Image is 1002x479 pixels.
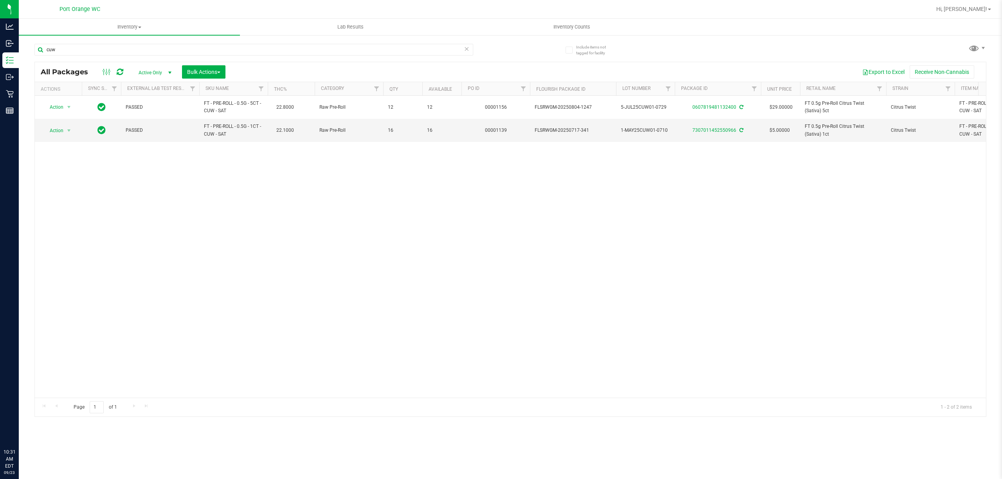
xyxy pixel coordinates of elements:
[892,86,908,91] a: Strain
[464,44,469,54] span: Clear
[543,23,601,30] span: Inventory Counts
[370,82,383,95] a: Filter
[738,104,743,110] span: Sync from Compliance System
[272,102,298,113] span: 22.8000
[43,102,64,113] span: Action
[6,90,14,98] inline-svg: Retail
[934,401,978,413] span: 1 - 2 of 2 items
[321,86,344,91] a: Category
[126,104,195,111] span: PASSED
[535,104,611,111] span: FLSRWGM-20250804-1247
[891,104,950,111] span: Citrus Twist
[766,125,794,136] span: $5.00000
[621,104,670,111] span: 5-JUL25CUW01-0729
[126,127,195,134] span: PASSED
[485,104,507,110] a: 00001156
[41,68,96,76] span: All Packages
[681,86,708,91] a: Package ID
[6,73,14,81] inline-svg: Outbound
[204,100,263,115] span: FT - PRE-ROLL - 0.5G - 5CT - CUW - SAT
[767,86,792,92] a: Unit Price
[535,127,611,134] span: FLSRWGM-20250717-341
[485,127,507,133] a: 00001139
[429,86,452,92] a: Available
[64,125,74,136] span: select
[319,127,378,134] span: Raw Pre-Roll
[536,86,586,92] a: Flourish Package ID
[738,127,743,133] span: Sync from Compliance System
[19,23,240,30] span: Inventory
[272,125,298,136] span: 22.1000
[255,82,268,95] a: Filter
[576,44,615,56] span: Include items not tagged for facility
[41,86,79,92] div: Actions
[6,107,14,115] inline-svg: Reports
[274,86,287,92] a: THC%
[8,416,31,440] iframe: Resource center
[108,82,121,95] a: Filter
[805,123,881,138] span: FT 0.5g Pre-Roll Citrus Twist (Sativa) 1ct
[240,19,461,35] a: Lab Results
[327,23,374,30] span: Lab Results
[468,86,479,91] a: PO ID
[6,56,14,64] inline-svg: Inventory
[186,82,199,95] a: Filter
[19,19,240,35] a: Inventory
[622,86,651,91] a: Lot Number
[4,470,15,475] p: 09/23
[692,104,736,110] a: 0607819481132400
[427,104,457,111] span: 12
[748,82,761,95] a: Filter
[806,86,836,91] a: Retail Name
[90,401,104,413] input: 1
[857,65,910,79] button: Export to Excel
[59,6,100,13] span: Port Orange WC
[766,102,797,113] span: $29.00000
[88,86,118,91] a: Sync Status
[427,127,457,134] span: 16
[187,69,220,75] span: Bulk Actions
[389,86,398,92] a: Qty
[97,102,106,113] span: In Sync
[621,127,670,134] span: 1-MAY25CUW01-0710
[805,100,881,115] span: FT 0.5g Pre-Roll Citrus Twist (Sativa) 5ct
[388,104,418,111] span: 12
[6,23,14,30] inline-svg: Analytics
[873,82,886,95] a: Filter
[43,125,64,136] span: Action
[67,401,123,413] span: Page of 1
[517,82,530,95] a: Filter
[319,104,378,111] span: Raw Pre-Roll
[388,127,418,134] span: 16
[97,125,106,136] span: In Sync
[64,102,74,113] span: select
[662,82,675,95] a: Filter
[961,86,986,91] a: Item Name
[891,127,950,134] span: Citrus Twist
[127,86,189,91] a: External Lab Test Result
[936,6,987,12] span: Hi, [PERSON_NAME]!
[910,65,974,79] button: Receive Non-Cannabis
[461,19,682,35] a: Inventory Counts
[942,82,955,95] a: Filter
[205,86,229,91] a: SKU Name
[4,449,15,470] p: 10:31 AM EDT
[692,127,736,133] a: 7307011452550966
[182,65,225,79] button: Bulk Actions
[34,44,473,56] input: Search Package ID, Item Name, SKU, Lot or Part Number...
[6,39,14,47] inline-svg: Inbound
[204,123,263,138] span: FT - PRE-ROLL - 0.5G - 1CT - CUW - SAT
